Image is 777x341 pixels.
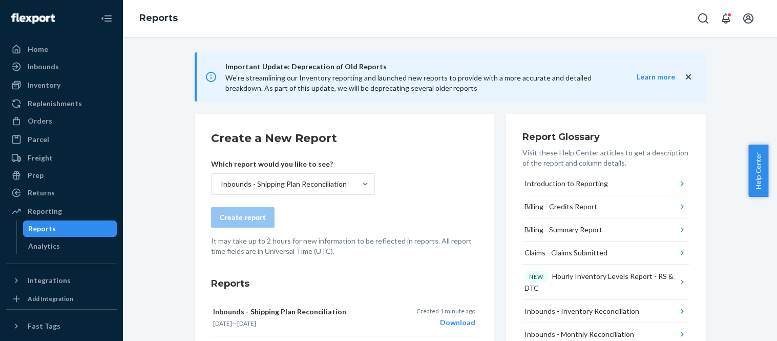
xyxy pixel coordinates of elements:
[6,41,117,57] a: Home
[524,271,678,293] div: Hourly Inventory Levels Report - RS & DTC
[6,318,117,334] button: Fast Tags
[716,8,736,29] button: Open notifications
[6,95,117,112] a: Replenishments
[522,172,689,195] button: Introduction to Reporting
[416,317,475,328] div: Download
[748,145,768,197] button: Help Center
[616,72,675,82] button: Learn more
[6,167,117,184] a: Prep
[28,188,55,198] div: Returns
[23,220,117,237] a: Reports
[28,294,73,303] div: Add Integration
[28,224,56,234] div: Reports
[524,248,607,258] div: Claims - Claims Submitted
[522,265,689,300] button: NEWHourly Inventory Levels Report - RS & DTC
[211,207,275,228] button: Create report
[693,8,713,29] button: Open Search Box
[23,238,117,254] a: Analytics
[522,300,689,323] button: Inbounds - Inventory Reconciliation
[522,148,689,168] p: Visit these Help Center articles to get a description of the report and column details.
[6,113,117,129] a: Orders
[529,273,543,281] p: NEW
[28,241,60,251] div: Analytics
[6,150,117,166] a: Freight
[712,310,767,336] iframe: Opens a widget where you can chat to one of our agents
[524,329,634,339] div: Inbounds - Monthly Reconciliation
[524,178,608,189] div: Introduction to Reporting
[225,61,616,73] span: Important Update: Deprecation of Old Reports
[131,4,186,33] ol: breadcrumbs
[221,179,347,189] div: Inbounds - Shipping Plan Reconciliation
[738,8,759,29] button: Open account menu
[211,277,477,290] h3: Reports
[28,321,60,331] div: Fast Tags
[213,307,386,317] p: Inbounds - Shipping Plan Reconciliation
[6,185,117,201] a: Returns
[6,77,117,93] a: Inventory
[6,272,117,289] button: Integrations
[522,130,689,144] h3: Report Glossary
[28,116,52,126] div: Orders
[28,206,62,216] div: Reporting
[6,58,117,75] a: Inbounds
[139,12,178,24] a: Reports
[28,62,59,72] div: Inbounds
[28,134,49,145] div: Parcel
[524,306,639,316] div: Inbounds - Inventory Reconciliation
[211,159,375,169] p: Which report would you like to see?
[6,131,117,148] a: Parcel
[522,218,689,242] button: Billing - Summary Report
[220,212,266,223] div: Create report
[225,73,592,92] span: We're streamlining our Inventory reporting and launched new reports to provide with a more accura...
[6,293,117,305] a: Add Integration
[522,242,689,265] button: Claims - Claims Submitted
[28,44,48,54] div: Home
[96,8,117,29] button: Close Navigation
[211,130,477,147] h2: Create a New Report
[237,319,256,327] time: [DATE]
[211,298,477,336] button: Inbounds - Shipping Plan Reconciliation[DATE]—[DATE]Created 1 minute agoDownload
[213,319,386,328] p: —
[6,203,117,219] a: Reporting
[211,236,477,256] p: It may take up to 2 hours for new information to be reflected in reports. All report time fields ...
[416,307,475,315] p: Created 1 minute ago
[28,170,44,180] div: Prep
[28,98,82,109] div: Replenishments
[524,225,602,235] div: Billing - Summary Report
[683,72,694,83] button: close
[213,319,232,327] time: [DATE]
[28,275,71,286] div: Integrations
[11,13,55,24] img: Flexport logo
[522,195,689,218] button: Billing - Credits Report
[28,153,53,163] div: Freight
[28,80,60,90] div: Inventory
[524,202,597,212] div: Billing - Credits Report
